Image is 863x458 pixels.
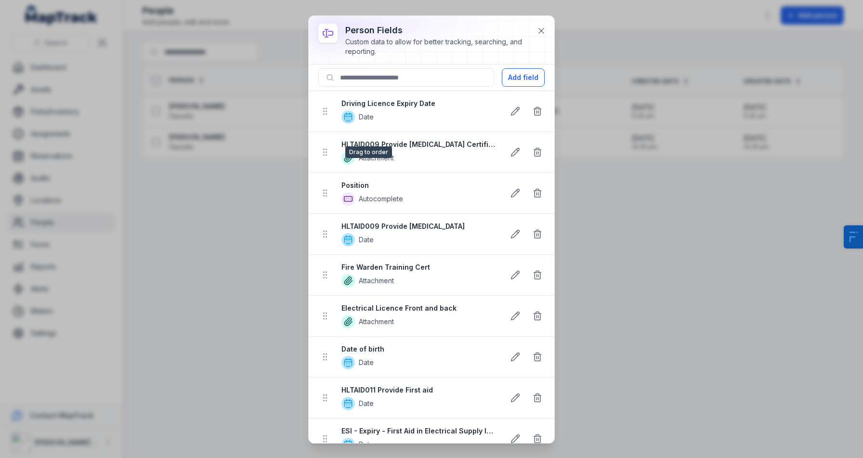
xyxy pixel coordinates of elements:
h3: person fields [345,24,529,37]
span: Autocomplete [359,194,403,204]
span: Attachment [359,153,394,163]
span: Date [359,440,374,449]
button: Add field [502,68,545,87]
span: Attachment [359,276,394,286]
div: Custom data to allow for better tracking, searching, and reporting. [345,37,529,56]
strong: ESI - Expiry - First Aid in Electrical Supply Industry [341,426,497,436]
strong: Driving Licence Expiry Date [341,99,497,108]
span: Date [359,112,374,122]
strong: Date of birth [341,344,497,354]
strong: Position [341,181,497,190]
span: Date [359,399,374,408]
span: Date [359,235,374,245]
span: Date [359,358,374,367]
strong: Electrical Licence Front and back [341,303,497,313]
strong: HLTAID009 Provide [MEDICAL_DATA] [341,222,497,231]
span: Drag to order [345,146,392,158]
span: Attachment [359,317,394,327]
strong: Fire Warden Training Cert [341,262,497,272]
strong: HLTAID011 Provide First aid [341,385,497,395]
strong: HLTAID009 Provide [MEDICAL_DATA] Certificate [341,140,497,149]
